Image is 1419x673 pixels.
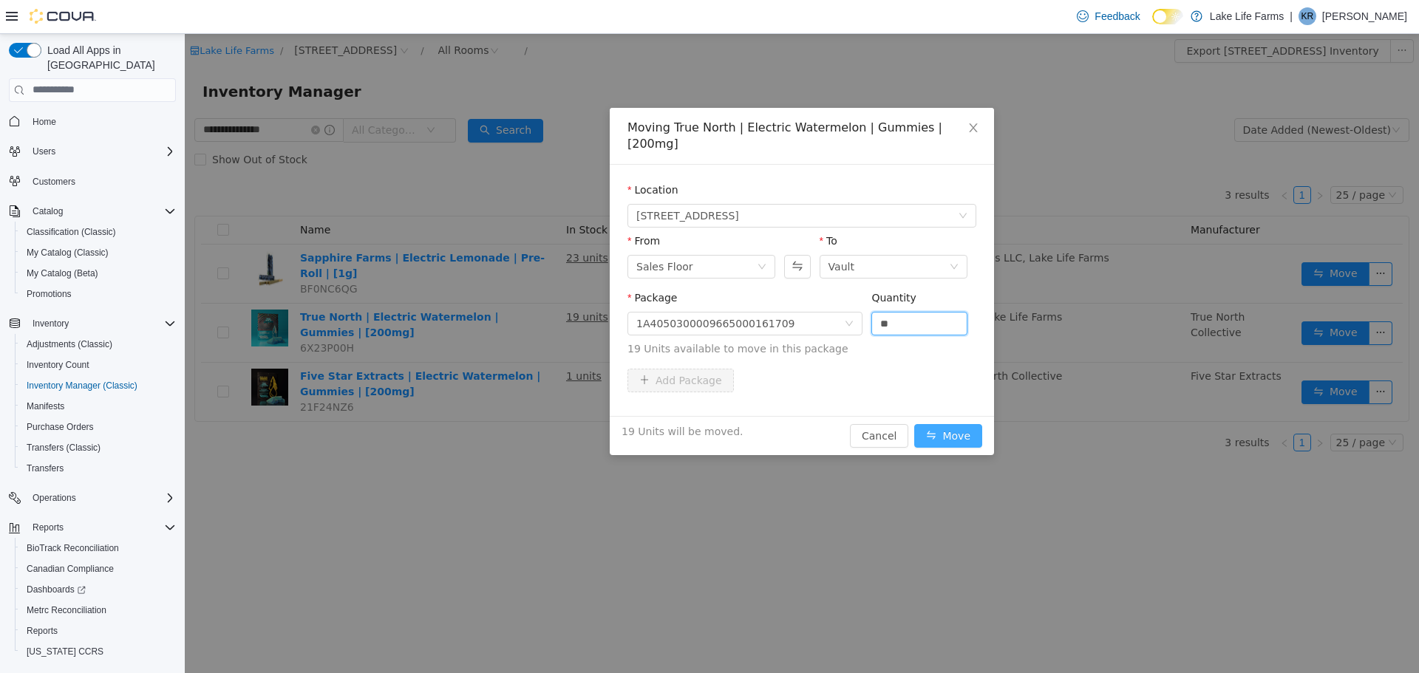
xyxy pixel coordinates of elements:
[15,417,182,437] button: Purchase Orders
[21,643,109,660] a: [US_STATE] CCRS
[1152,24,1153,25] span: Dark Mode
[15,641,182,662] button: [US_STATE] CCRS
[1301,7,1314,25] span: KR
[27,143,176,160] span: Users
[27,112,176,131] span: Home
[15,396,182,417] button: Manifests
[27,315,75,332] button: Inventory
[21,560,120,578] a: Canadian Compliance
[3,201,182,222] button: Catalog
[15,558,182,579] button: Canadian Compliance
[27,202,69,220] button: Catalog
[21,356,176,374] span: Inventory Count
[33,146,55,157] span: Users
[437,390,558,406] span: 19 Units will be moved.
[15,579,182,600] a: Dashboards
[27,584,86,595] span: Dashboards
[21,418,176,436] span: Purchase Orders
[443,201,475,213] label: From
[774,177,783,188] i: icon: down
[21,581,176,598] span: Dashboards
[452,171,554,193] span: 4116 17 Mile Road
[21,643,176,660] span: Washington CCRS
[1322,7,1407,25] p: [PERSON_NAME]
[27,359,89,371] span: Inventory Count
[21,377,176,394] span: Inventory Manager (Classic)
[21,581,92,598] a: Dashboards
[1152,9,1183,24] input: Dark Mode
[21,622,64,640] a: Reports
[21,377,143,394] a: Inventory Manager (Classic)
[1095,9,1140,24] span: Feedback
[452,222,508,244] div: Sales Floor
[21,460,69,477] a: Transfers
[443,335,549,358] button: icon: plusAdd Package
[21,244,176,262] span: My Catalog (Classic)
[1071,1,1146,31] a: Feedback
[768,74,809,115] button: Close
[21,285,78,303] a: Promotions
[1210,7,1284,25] p: Lake Life Farms
[644,222,670,244] div: Vault
[27,143,61,160] button: Users
[41,43,176,72] span: Load All Apps in [GEOGRAPHIC_DATA]
[15,263,182,284] button: My Catalog (Beta)
[3,141,182,162] button: Users
[599,221,625,245] button: Swap
[27,315,176,332] span: Inventory
[687,279,782,301] input: Quantity
[729,390,797,414] button: icon: swapMove
[21,439,176,457] span: Transfers (Classic)
[21,439,106,457] a: Transfers (Classic)
[443,307,792,323] span: 19 Units available to move in this package
[15,284,182,304] button: Promotions
[33,318,69,329] span: Inventory
[21,539,125,557] a: BioTrack Reconciliation
[21,397,70,415] a: Manifests
[665,390,724,414] button: Cancel
[27,489,82,507] button: Operations
[27,462,64,474] span: Transfers
[15,375,182,396] button: Inventory Manager (Classic)
[21,622,176,640] span: Reports
[27,604,106,616] span: Metrc Reconciliation
[15,222,182,242] button: Classification (Classic)
[783,88,794,100] i: icon: close
[21,264,176,282] span: My Catalog (Beta)
[635,201,653,213] label: To
[27,563,114,575] span: Canadian Compliance
[30,9,96,24] img: Cova
[765,228,774,239] i: icon: down
[27,400,64,412] span: Manifests
[21,397,176,415] span: Manifests
[15,355,182,375] button: Inventory Count
[33,522,64,533] span: Reports
[687,258,732,270] label: Quantity
[443,86,792,118] div: Moving True North | Electric Watermelon | Gummies | [200mg]
[443,150,494,162] label: Location
[27,288,72,300] span: Promotions
[21,356,95,374] a: Inventory Count
[21,601,176,619] span: Metrc Reconciliation
[3,313,182,334] button: Inventory
[27,442,101,454] span: Transfers (Classic)
[21,335,118,353] a: Adjustments (Classic)
[27,226,116,238] span: Classification (Classic)
[452,279,610,301] div: 1A4050300009665000161709
[21,539,176,557] span: BioTrack Reconciliation
[27,421,94,433] span: Purchase Orders
[27,380,137,392] span: Inventory Manager (Classic)
[21,264,104,282] a: My Catalog (Beta)
[27,202,176,220] span: Catalog
[1299,7,1316,25] div: Kate Rossow
[27,267,98,279] span: My Catalog (Beta)
[27,519,69,536] button: Reports
[3,517,182,538] button: Reports
[15,621,182,641] button: Reports
[27,646,103,657] span: [US_STATE] CCRS
[27,625,58,637] span: Reports
[21,418,100,436] a: Purchase Orders
[3,488,182,508] button: Operations
[573,228,582,239] i: icon: down
[21,335,176,353] span: Adjustments (Classic)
